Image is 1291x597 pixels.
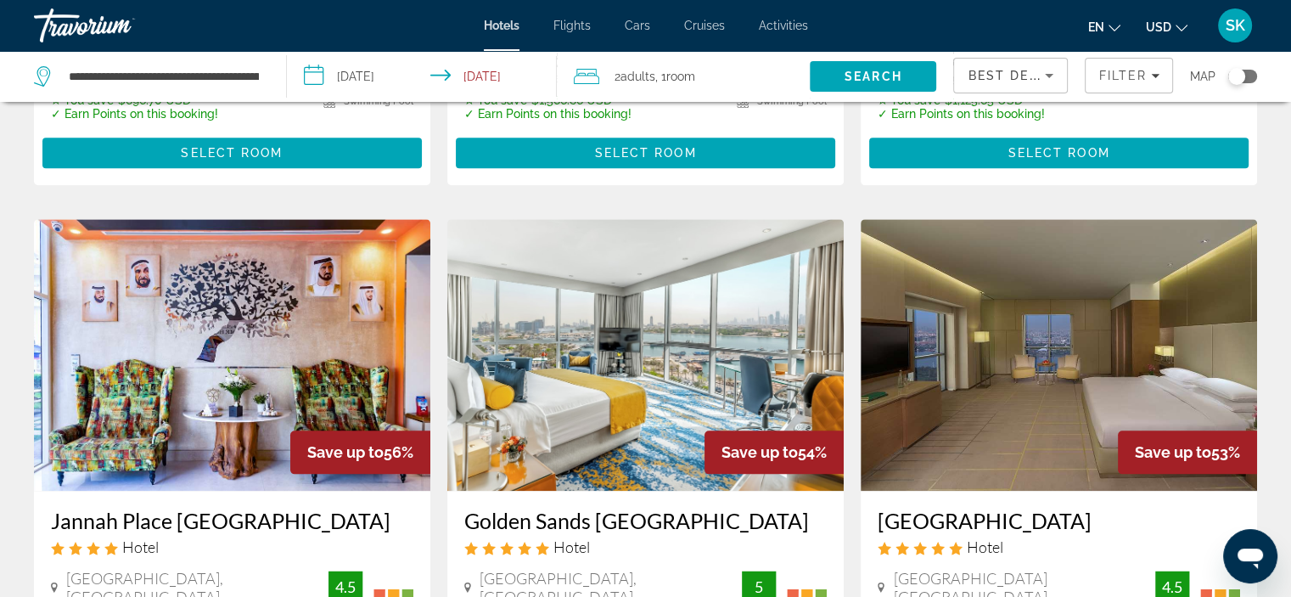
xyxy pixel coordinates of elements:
div: 4.5 [328,577,362,597]
span: Select Room [181,146,283,160]
button: Search [810,61,936,92]
span: Search [845,70,902,83]
img: Jannah Place Dubai Marina [34,219,430,491]
span: Hotel [967,538,1003,556]
p: ✓ Earn Points on this booking! [878,107,1045,121]
div: 56% [290,431,430,474]
div: 53% [1118,431,1257,474]
button: Toggle map [1215,69,1257,84]
button: Travelers: 2 adults, 0 children [557,51,810,102]
a: Select Room [42,141,422,160]
button: User Menu [1213,8,1257,43]
button: Change language [1088,14,1120,39]
span: Adults [620,70,655,83]
span: Best Deals [968,69,1056,82]
div: 5 star Hotel [464,538,827,556]
span: Map [1190,65,1215,88]
button: Select check in and out date [287,51,557,102]
input: Search hotel destination [67,64,261,89]
button: Select Room [456,138,835,168]
button: Select Room [869,138,1249,168]
p: ✓ Earn Points on this booking! [51,107,218,121]
button: Filters [1085,58,1173,93]
a: Cars [625,19,650,32]
span: Save up to [721,443,798,461]
a: Select Room [869,141,1249,160]
img: Golden Sands Dubai Creek [447,219,844,491]
img: Hyatt Regency Dubai Creek Heights [861,219,1257,491]
mat-select: Sort by [968,65,1053,86]
a: Golden Sands [GEOGRAPHIC_DATA] [464,508,827,533]
button: Change currency [1146,14,1187,39]
div: 54% [704,431,844,474]
p: ✓ Earn Points on this booking! [464,107,631,121]
a: [GEOGRAPHIC_DATA] [878,508,1240,533]
span: USD [1146,20,1171,34]
span: , 1 [655,65,695,88]
span: en [1088,20,1104,34]
span: Save up to [1135,443,1211,461]
a: Flights [553,19,591,32]
span: Select Room [1008,146,1109,160]
span: SK [1226,17,1245,34]
span: Room [666,70,695,83]
span: Filter [1098,69,1147,82]
span: Select Room [594,146,696,160]
a: Select Room [456,141,835,160]
button: Select Room [42,138,422,168]
span: Save up to [307,443,384,461]
a: Travorium [34,3,204,48]
a: Jannah Place [GEOGRAPHIC_DATA] [51,508,413,533]
div: 5 [742,577,776,597]
div: 4 star Hotel [51,538,413,556]
span: Hotel [553,538,590,556]
span: Hotel [122,538,159,556]
a: Hotels [484,19,519,32]
iframe: Кнопка запуска окна обмена сообщениями [1223,529,1277,583]
a: Activities [759,19,808,32]
div: 5 star Hotel [878,538,1240,556]
span: 2 [615,65,655,88]
div: 4.5 [1155,577,1189,597]
a: Cruises [684,19,725,32]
